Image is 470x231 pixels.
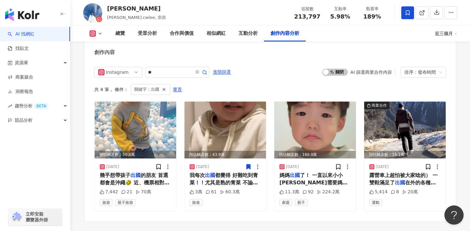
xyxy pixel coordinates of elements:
[173,85,182,95] span: 重置
[95,151,176,159] div: 預估觸及數：50.8萬
[369,199,382,206] span: 運動
[206,189,217,195] div: 61
[294,6,320,12] div: 追蹤數
[83,3,102,22] img: KOL Avatar
[220,189,240,195] div: 60.3萬
[274,102,356,158] div: post-image預估觸及數：160.9萬
[364,102,446,158] img: post-image
[170,30,194,37] div: 合作與價值
[395,180,405,186] mark: 出國
[100,172,130,178] span: 幾乎想帶孩子
[106,67,127,77] div: Instagram
[364,151,446,159] div: 預估觸及數：15.1萬
[350,70,392,75] div: AI 篩選商業合作內容
[196,164,209,170] div: [DATE]
[279,199,292,206] span: 家庭
[8,31,35,37] a: searchAI 找網紅
[100,199,113,206] span: 旅遊
[130,172,141,178] mark: 出國
[369,172,438,185] span: 露營車上超怕被大家唸的） 一雙鞋滿足了
[5,8,39,21] img: logo
[364,102,446,158] div: post-image商業合作預估觸及數：15.1萬
[94,49,115,56] div: 創作內容
[190,189,202,195] div: 3萬
[404,67,436,77] div: 排序：發布時間
[184,151,266,159] div: 預估觸及數：43.9萬
[134,86,159,93] span: 關鍵字：出國
[330,13,350,20] span: 5.98%
[213,67,231,77] button: 進階篩選
[239,30,258,37] div: 互動分析
[10,212,23,222] img: chrome extension
[107,4,166,12] div: [PERSON_NAME]
[360,6,384,12] div: 觀看率
[8,45,29,52] a: 找貼文
[8,89,33,95] a: 洞察報告
[402,189,418,195] div: 20萬
[190,199,202,206] span: 旅遊
[279,189,299,195] div: 11.3萬
[8,74,33,81] a: 商案媒合
[15,99,49,113] span: 趨勢分析
[136,189,151,195] div: 70萬
[8,208,62,226] a: chrome extension立即安裝 瀏覽器外掛
[205,172,215,178] mark: 出國
[279,172,348,214] span: 了！ 一直以來小小[PERSON_NAME]需要媽媽一起陪睡覺 甚至小小[PERSON_NAME]晚上睡覺會叫爸爸床上「借過」 （趕我下床的意思🤷🏻‍♂️ 上星期詹
[184,102,266,158] img: post-image
[274,151,356,159] div: 預估觸及數：160.9萬
[94,84,446,95] div: 共 4 筆 ， 條件：
[121,189,132,195] div: 21
[15,56,28,70] span: 資源庫
[376,164,389,170] div: [DATE]
[207,30,226,37] div: 相似網紅
[95,102,176,158] div: post-image預估觸及數：50.8萬
[190,172,205,178] span: 我每次
[184,102,266,158] div: post-image預估觸及數：43.9萬
[8,104,12,108] span: rise
[363,13,381,20] span: 189%
[107,15,166,20] span: [PERSON_NAME].cwlee, 崇崇
[290,172,300,178] mark: 出國
[294,13,320,20] span: 213,797
[15,113,33,127] span: 競品分析
[372,102,387,109] div: 商業合作
[173,84,182,95] button: 重置
[138,30,157,37] div: 受眾分析
[274,102,356,158] img: post-image
[444,205,464,225] iframe: Help Scout Beacon - Open
[391,189,399,195] div: 8
[302,189,314,195] div: 92
[26,211,48,223] span: 立即安裝 瀏覽器外掛
[328,6,352,12] div: 互動率
[270,30,299,37] div: 創作內容分析
[115,30,125,37] div: 總覽
[317,189,340,195] div: 224.2萬
[279,172,290,178] span: 媽媽
[195,69,199,75] span: close-circle
[195,70,199,74] span: close-circle
[286,164,299,170] div: [DATE]
[435,28,457,39] div: 近三個月
[369,189,388,195] div: 5,414
[95,102,176,158] img: post-image
[100,189,118,195] div: 7,442
[106,164,119,170] div: [DATE]
[34,103,49,109] div: BETA
[295,199,308,206] span: 親子
[115,199,136,206] span: 親子旅遊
